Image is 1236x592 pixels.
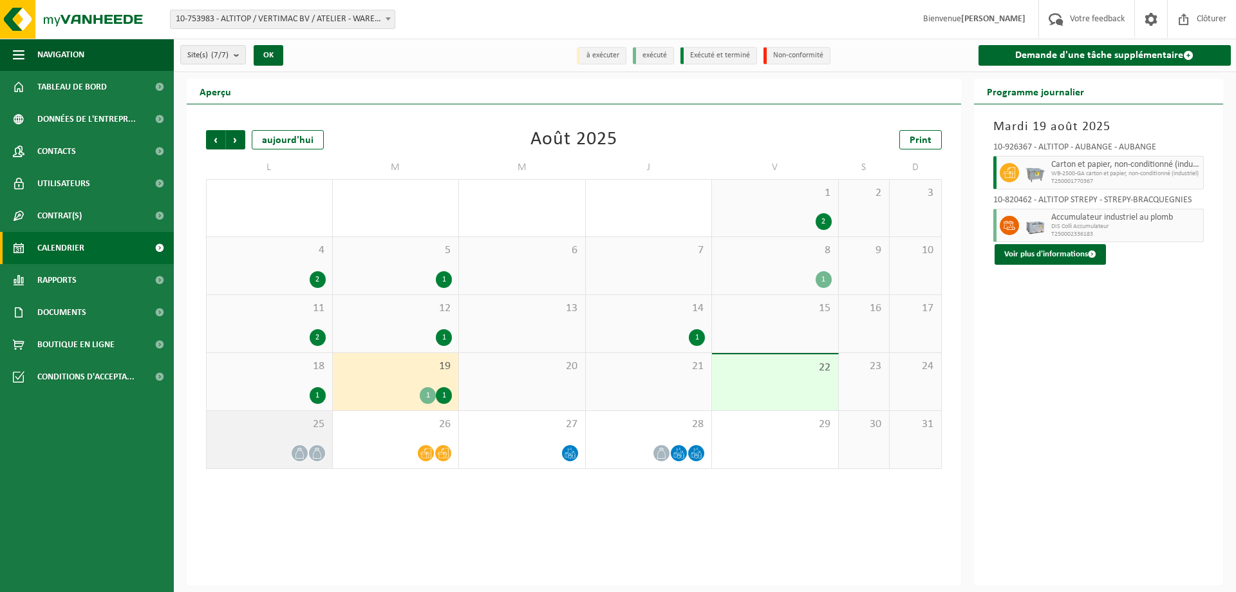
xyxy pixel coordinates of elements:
[226,130,245,149] span: Suivant
[252,130,324,149] div: aujourd'hui
[1025,216,1045,235] img: PB-LB-0680-HPE-GY-01
[37,361,135,393] span: Conditions d'accepta...
[339,359,453,374] span: 19
[436,387,452,404] div: 1
[465,243,579,258] span: 6
[37,296,86,329] span: Documents
[845,359,883,374] span: 23
[333,156,460,179] td: M
[339,301,453,316] span: 12
[896,186,934,200] span: 3
[206,130,225,149] span: Précédent
[896,359,934,374] span: 24
[310,271,326,288] div: 2
[718,417,832,432] span: 29
[465,359,579,374] span: 20
[465,301,579,316] span: 13
[310,329,326,346] div: 2
[910,135,932,146] span: Print
[995,244,1106,265] button: Voir plus d'informations
[1051,223,1201,231] span: DIS Colli Accumulateur
[592,243,706,258] span: 7
[592,301,706,316] span: 14
[37,200,82,232] span: Contrat(s)
[37,167,90,200] span: Utilisateurs
[890,156,941,179] td: D
[718,186,832,200] span: 1
[187,79,244,104] h2: Aperçu
[1051,231,1201,238] span: T250002336183
[845,243,883,258] span: 9
[845,186,883,200] span: 2
[896,243,934,258] span: 10
[961,14,1025,24] strong: [PERSON_NAME]
[993,196,1204,209] div: 10-820462 - ALTITOP STRÉPY - STRÉPY-BRACQUEGNIES
[718,361,832,375] span: 22
[592,417,706,432] span: 28
[37,264,77,296] span: Rapports
[530,130,617,149] div: Août 2025
[37,232,84,264] span: Calendrier
[839,156,890,179] td: S
[816,213,832,230] div: 2
[436,329,452,346] div: 1
[845,301,883,316] span: 16
[339,417,453,432] span: 26
[211,51,229,59] count: (7/7)
[586,156,713,179] td: J
[974,79,1097,104] h2: Programme journalier
[171,10,395,28] span: 10-753983 - ALTITOP / VERTIMAC BV / ATELIER - WAREGEM
[993,143,1204,156] div: 10-926367 - ALTITOP - AUBANGE - AUBANGE
[899,130,942,149] a: Print
[37,71,107,103] span: Tableau de bord
[896,301,934,316] span: 17
[213,359,326,374] span: 18
[213,243,326,258] span: 4
[459,156,586,179] td: M
[37,39,84,71] span: Navigation
[979,45,1231,66] a: Demande d'une tâche supplémentaire
[1051,170,1201,178] span: WB-2500-GA carton et papier, non-conditionné (industriel)
[254,45,283,66] button: OK
[712,156,839,179] td: V
[310,387,326,404] div: 1
[206,156,333,179] td: L
[37,329,115,361] span: Boutique en ligne
[1051,160,1201,170] span: Carton et papier, non-conditionné (industriel)
[465,417,579,432] span: 27
[845,417,883,432] span: 30
[689,329,705,346] div: 1
[816,271,832,288] div: 1
[420,387,436,404] div: 1
[718,243,832,258] span: 8
[339,243,453,258] span: 5
[633,47,674,64] li: exécuté
[763,47,830,64] li: Non-conformité
[170,10,395,29] span: 10-753983 - ALTITOP / VERTIMAC BV / ATELIER - WAREGEM
[180,45,246,64] button: Site(s)(7/7)
[1025,163,1045,182] img: WB-2500-GAL-GY-01
[1051,213,1201,223] span: Accumulateur industriel au plomb
[592,359,706,374] span: 21
[896,417,934,432] span: 31
[680,47,757,64] li: Exécuté et terminé
[213,417,326,432] span: 25
[37,135,76,167] span: Contacts
[993,117,1204,137] h3: Mardi 19 août 2025
[1051,178,1201,186] span: T250001770367
[213,301,326,316] span: 11
[436,271,452,288] div: 1
[187,46,229,65] span: Site(s)
[37,103,136,135] span: Données de l'entrepr...
[718,301,832,316] span: 15
[577,47,626,64] li: à exécuter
